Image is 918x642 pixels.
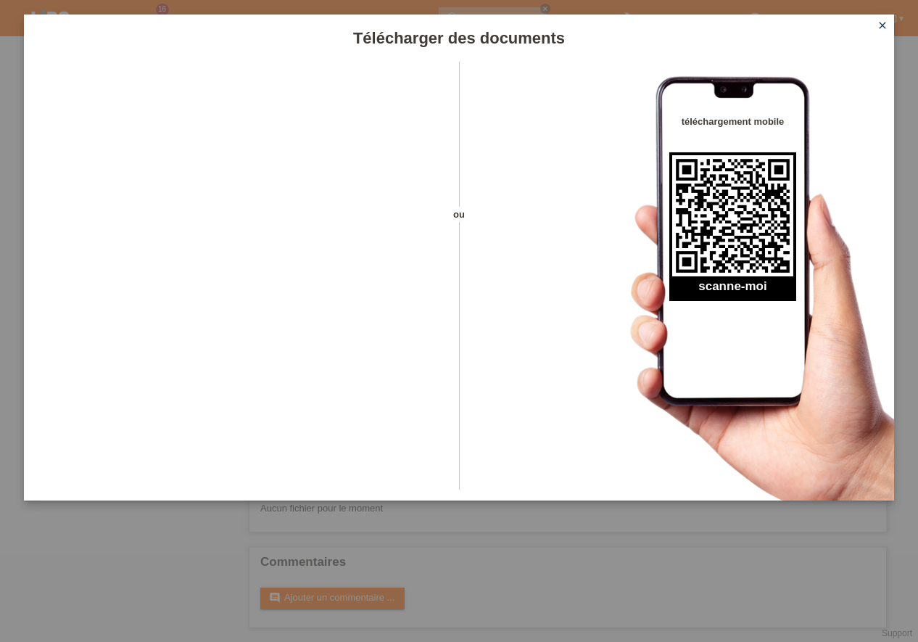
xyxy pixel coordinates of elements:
i: close [877,20,888,31]
span: ou [434,207,484,222]
h2: scanne-moi [669,279,796,301]
h4: téléchargement mobile [669,116,796,127]
iframe: Upload [46,98,434,461]
a: close [873,18,892,35]
h1: Télécharger des documents [24,29,894,47]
